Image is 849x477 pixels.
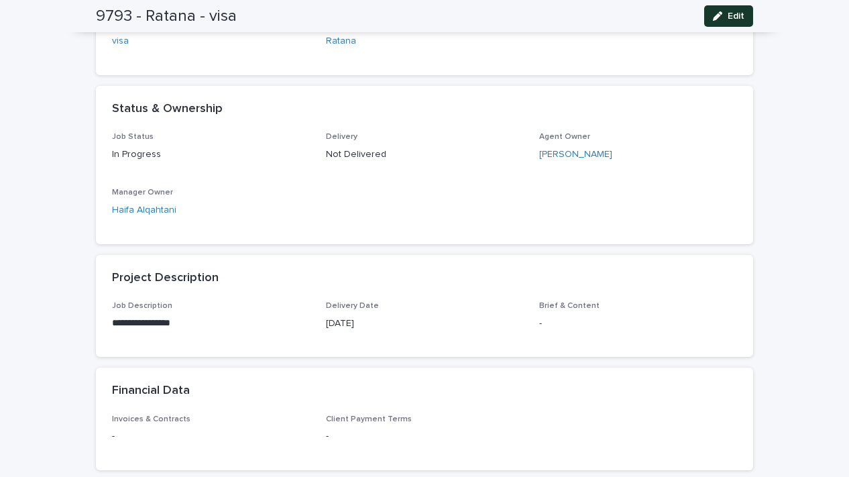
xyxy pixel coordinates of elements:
a: visa [112,34,129,48]
span: Agent Owner [539,133,590,141]
p: Not Delivered [326,148,524,162]
span: Edit [728,11,744,21]
span: Delivery Date [326,302,379,310]
a: Ratana [326,34,356,48]
span: Client Payment Terms [326,415,412,423]
h2: Financial Data [112,384,190,399]
p: - [326,429,524,443]
span: Manager Owner [112,189,173,197]
a: Haifa Alqahtani [112,203,176,217]
span: Brief & Content [539,302,600,310]
h2: Project Description [112,271,219,286]
p: In Progress [112,148,310,162]
p: - [539,317,737,331]
h2: Status & Ownership [112,102,223,117]
span: Job Status [112,133,154,141]
button: Edit [704,5,753,27]
p: [DATE] [326,317,524,331]
a: [PERSON_NAME] [539,148,612,162]
p: - [112,429,310,443]
h2: 9793 - Ratana - visa [96,7,237,26]
span: Invoices & Contracts [112,415,190,423]
span: Delivery [326,133,357,141]
span: Job Description [112,302,172,310]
